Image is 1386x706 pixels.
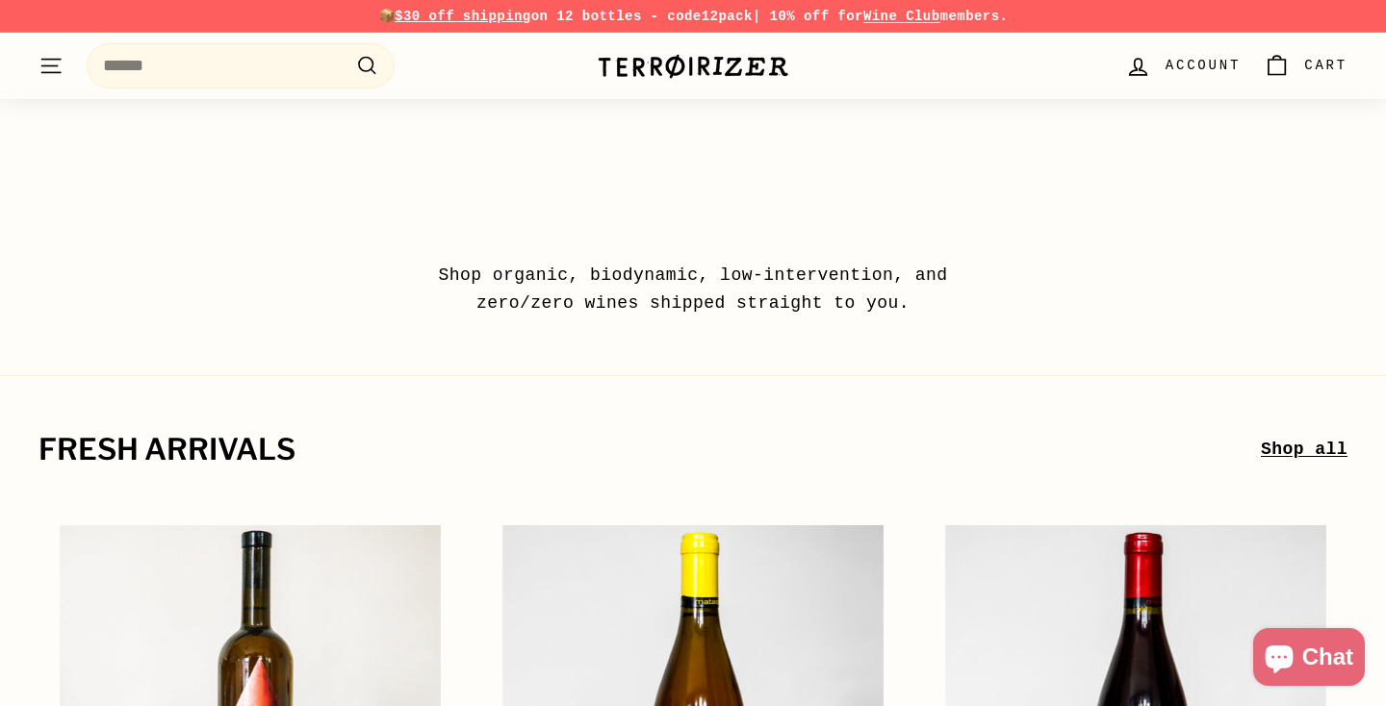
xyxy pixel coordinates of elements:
[1252,38,1359,94] a: Cart
[1247,628,1371,691] inbox-online-store-chat: Shopify online store chat
[395,9,531,24] span: $30 off shipping
[1261,436,1347,464] a: Shop all
[38,6,1347,27] p: 📦 on 12 bottles - code | 10% off for members.
[702,9,753,24] strong: 12pack
[1114,38,1252,94] a: Account
[38,434,1261,466] h2: fresh arrivals
[1166,55,1241,76] span: Account
[1304,55,1347,76] span: Cart
[395,262,991,317] p: Shop organic, biodynamic, low-intervention, and zero/zero wines shipped straight to you.
[863,9,940,24] a: Wine Club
